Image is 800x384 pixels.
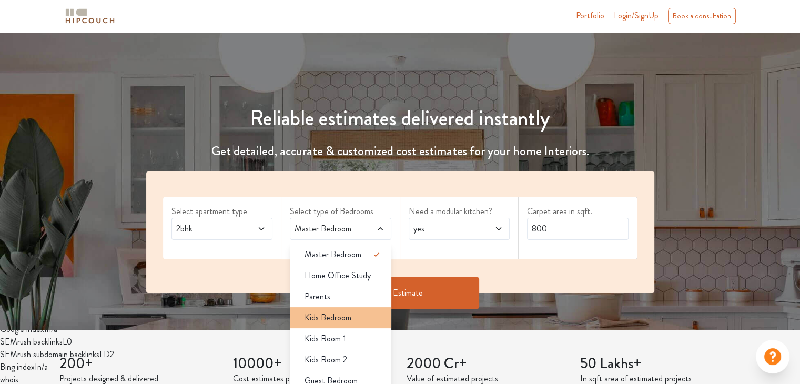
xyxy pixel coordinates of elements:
[614,9,659,22] span: Login/SignUp
[59,355,220,373] h3: 200+
[174,223,243,235] span: 2bhk
[305,311,351,324] span: Kids Bedroom
[305,353,347,366] span: Kids Room 2
[305,269,371,282] span: Home Office Study
[17,27,25,36] img: website_grey.svg
[576,9,604,22] a: Portfolio
[29,17,52,25] div: v 4.0.25
[233,355,394,373] h3: 10000+
[171,205,273,218] label: Select apartment type
[140,106,661,131] h1: Reliable estimates delivered instantly
[290,205,391,218] label: Select type of Bedrooms
[140,144,661,159] h4: Get detailed, accurate & customized cost estimates for your home Interiors.
[580,355,741,373] h3: 50 Lakhs+
[305,290,330,303] span: Parents
[35,361,37,373] span: I
[40,62,94,69] div: Domain Overview
[321,277,479,309] button: Get Estimate
[292,223,361,235] span: Master Bedroom
[110,348,114,360] a: 2
[407,355,568,373] h3: 2000 Cr+
[305,248,361,261] span: Master Bedroom
[63,336,67,348] span: L
[64,7,116,25] img: logo-horizontal.svg
[28,61,37,69] img: tab_domain_overview_orange.svg
[27,27,116,36] div: Domain: [DOMAIN_NAME]
[99,348,110,360] span: LD
[64,4,116,28] span: logo-horizontal.svg
[409,205,510,218] label: Need a modular kitchen?
[67,336,72,348] a: 0
[527,218,629,240] input: Enter area sqft
[17,17,25,25] img: logo_orange.svg
[411,223,480,235] span: yes
[116,62,177,69] div: Keywords by Traffic
[305,332,346,345] span: Kids Room 1
[668,8,736,24] div: Book a consultation
[105,61,113,69] img: tab_keywords_by_traffic_grey.svg
[527,205,629,218] label: Carpet area in sqft.
[290,240,391,251] div: select 1 more room(s)
[37,361,48,373] a: n/a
